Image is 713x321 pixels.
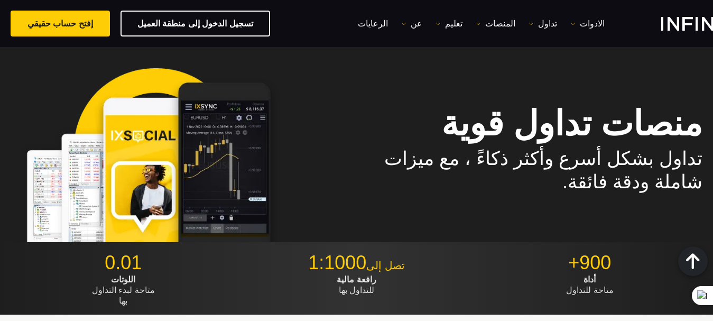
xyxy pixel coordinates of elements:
a: المنصات [476,17,515,30]
a: تسجيل الدخول إلى منطقة العميل [121,11,270,36]
a: تعليم [436,17,462,30]
h2: تداول بشكل أسرع وأكثر ذكاءً ، مع ميزات شاملة ودقة فائقة. [371,147,702,194]
p: متاحة لبدء التداول بها [11,274,236,306]
p: متاحة للتداول [477,274,702,296]
p: للتداول بها [244,274,469,296]
strong: أداة [584,275,596,284]
a: عن [401,17,422,30]
a: إفتح حساب حقيقي [11,11,110,36]
span: تصل إلى [366,260,405,271]
strong: رافعة مالية [337,275,376,284]
p: 0.01 [11,251,236,274]
strong: منصات تداول قوية [441,104,702,143]
strong: اللوتات [111,275,135,284]
a: الرعايات [358,17,388,30]
a: الادوات [570,17,605,30]
p: 1:1000 [244,251,469,274]
p: 900+ [477,251,702,274]
a: تداول [529,17,557,30]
